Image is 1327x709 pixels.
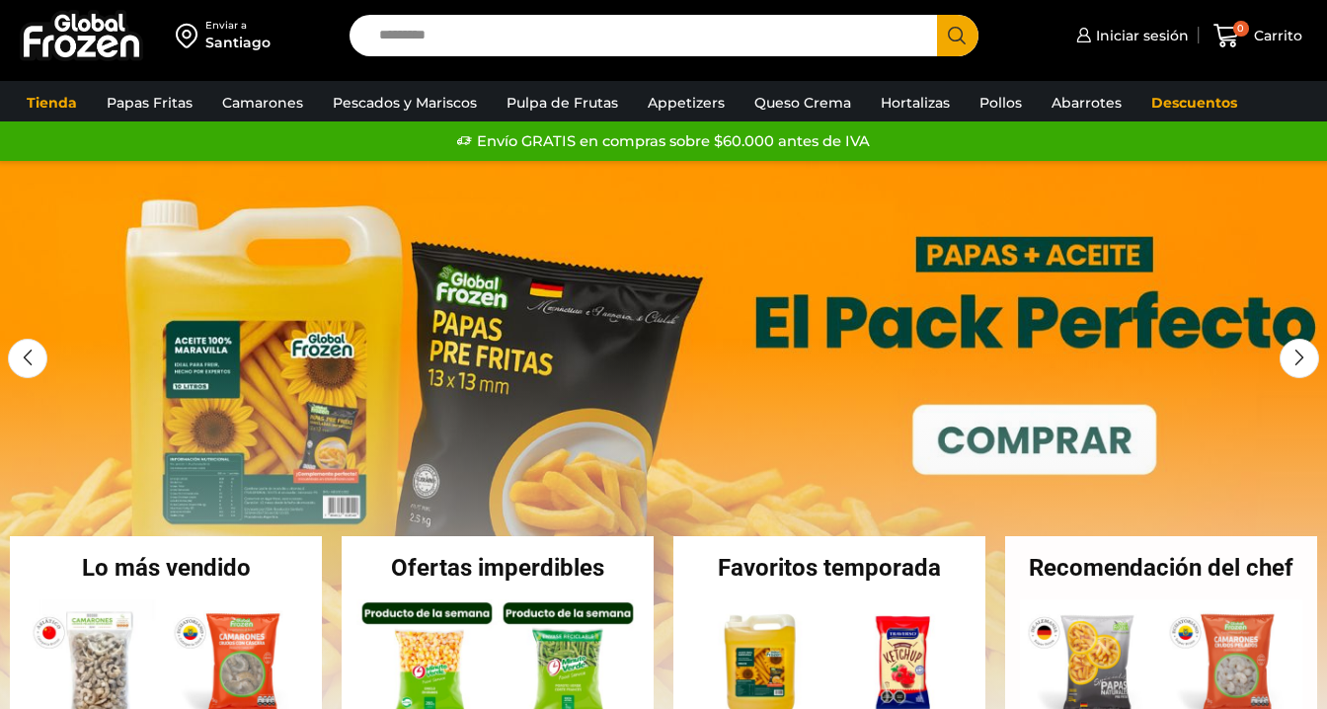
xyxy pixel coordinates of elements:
[342,556,654,580] h2: Ofertas imperdibles
[1233,21,1249,37] span: 0
[1042,84,1132,121] a: Abarrotes
[323,84,487,121] a: Pescados y Mariscos
[97,84,202,121] a: Papas Fritas
[970,84,1032,121] a: Pollos
[205,33,271,52] div: Santiago
[17,84,87,121] a: Tienda
[1249,26,1302,45] span: Carrito
[176,19,205,52] img: address-field-icon.svg
[744,84,861,121] a: Queso Crema
[1141,84,1247,121] a: Descuentos
[673,556,985,580] h2: Favoritos temporada
[1071,16,1189,55] a: Iniciar sesión
[1005,556,1317,580] h2: Recomendación del chef
[212,84,313,121] a: Camarones
[871,84,960,121] a: Hortalizas
[1280,339,1319,378] div: Next slide
[8,339,47,378] div: Previous slide
[10,556,322,580] h2: Lo más vendido
[638,84,735,121] a: Appetizers
[1091,26,1189,45] span: Iniciar sesión
[497,84,628,121] a: Pulpa de Frutas
[205,19,271,33] div: Enviar a
[937,15,978,56] button: Search button
[1209,13,1307,59] a: 0 Carrito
